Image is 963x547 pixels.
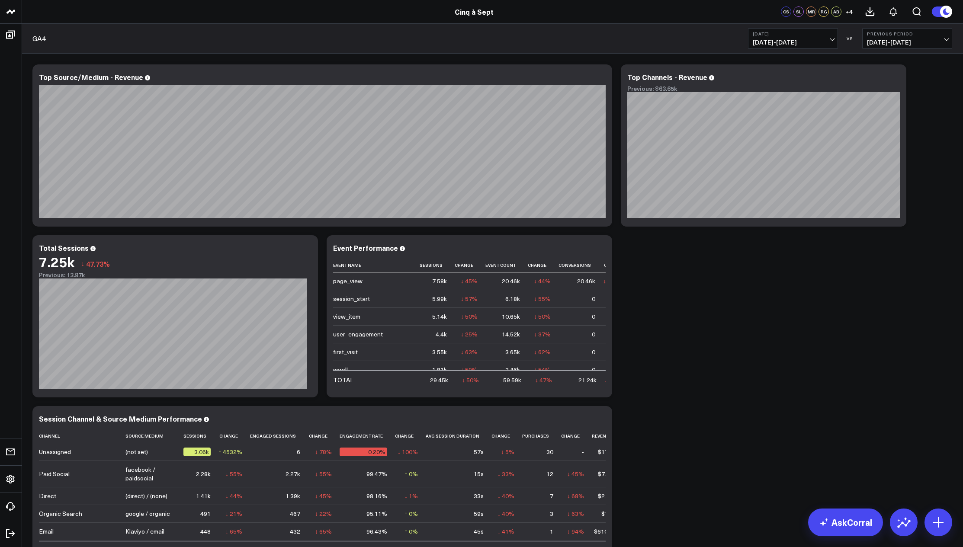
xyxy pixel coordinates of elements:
[315,448,332,456] div: ↓ 78%
[340,448,387,456] div: 0.20%
[404,492,418,500] div: ↓ 1%
[550,527,553,536] div: 1
[333,312,360,321] div: view_item
[315,527,332,536] div: ↓ 65%
[225,509,242,518] div: ↓ 21%
[39,492,56,500] div: Direct
[862,28,952,49] button: Previous Period[DATE]-[DATE]
[502,330,520,339] div: 14.52k
[404,470,418,478] div: ↑ 0%
[308,429,340,443] th: Change
[297,448,300,456] div: 6
[39,448,71,456] div: Unassigned
[793,6,804,17] div: SL
[432,312,447,321] div: 5.14k
[819,6,829,17] div: RG
[125,492,167,500] div: (direct) / (none)
[455,258,485,272] th: Change
[3,526,19,541] a: Log Out
[333,365,348,374] div: scroll
[842,36,858,41] div: VS
[461,365,478,374] div: ↓ 59%
[598,448,616,456] div: $17.9k
[366,527,387,536] div: 96.43%
[485,258,528,272] th: Event Count
[461,312,478,321] div: ↓ 50%
[753,39,833,46] span: [DATE] - [DATE]
[598,470,616,478] div: $7.01k
[567,527,584,536] div: ↓ 94%
[366,509,387,518] div: 95.11%
[426,429,491,443] th: Avg Session Duration
[550,509,553,518] div: 3
[218,429,250,443] th: Change
[333,294,370,303] div: session_start
[432,365,447,374] div: 1.81k
[183,448,211,456] div: 3.06k
[498,492,514,500] div: ↓ 40%
[627,85,900,92] div: Previous: $63.65k
[577,277,595,285] div: 20.46k
[474,448,484,456] div: 57s
[39,509,82,518] div: Organic Search
[333,277,363,285] div: page_view
[550,492,553,500] div: 7
[505,365,520,374] div: 2.46k
[561,429,592,443] th: Change
[505,348,520,356] div: 3.65k
[430,376,448,384] div: 29.45k
[582,448,584,456] div: -
[125,429,183,443] th: Source Medium
[567,492,584,500] div: ↓ 68%
[598,492,616,500] div: $2.89k
[528,258,559,272] th: Change
[315,470,332,478] div: ↓ 55%
[603,258,628,272] th: Change
[601,509,616,518] div: $1.4k
[286,492,300,500] div: 1.39k
[196,470,211,478] div: 2.28k
[333,348,358,356] div: first_visit
[32,34,46,43] a: GA4
[432,348,447,356] div: 3.55k
[592,330,595,339] div: 0
[315,509,332,518] div: ↓ 22%
[286,470,300,478] div: 2.27k
[603,277,620,285] div: ↓ 44%
[39,470,70,478] div: Paid Social
[461,277,478,285] div: ↓ 45%
[806,6,816,17] div: MR
[225,470,242,478] div: ↓ 55%
[753,31,833,36] b: [DATE]
[366,470,387,478] div: 99.47%
[366,492,387,500] div: 98.16%
[462,376,479,384] div: ↓ 50%
[534,330,551,339] div: ↓ 37%
[567,470,584,478] div: ↓ 45%
[867,31,947,36] b: Previous Period
[474,527,484,536] div: 45s
[39,243,89,253] div: Total Sessions
[592,294,595,303] div: 0
[534,277,551,285] div: ↓ 44%
[522,429,561,443] th: Purchases
[39,429,125,443] th: Channel
[461,294,478,303] div: ↓ 57%
[420,258,455,272] th: Sessions
[333,258,420,272] th: Event Name
[592,365,595,374] div: 0
[845,9,853,15] span: + 4
[559,258,603,272] th: Conversions
[81,258,84,269] span: ↓
[592,312,595,321] div: 0
[844,6,854,17] button: +4
[546,470,553,478] div: 12
[315,492,332,500] div: ↓ 45%
[627,72,707,82] div: Top Channels - Revenue
[604,376,621,384] div: ↓ 44%
[333,376,353,384] div: TOTAL
[594,527,616,536] div: $610.23
[196,492,211,500] div: 1.41k
[86,259,110,269] span: 47.73%
[534,348,551,356] div: ↓ 62%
